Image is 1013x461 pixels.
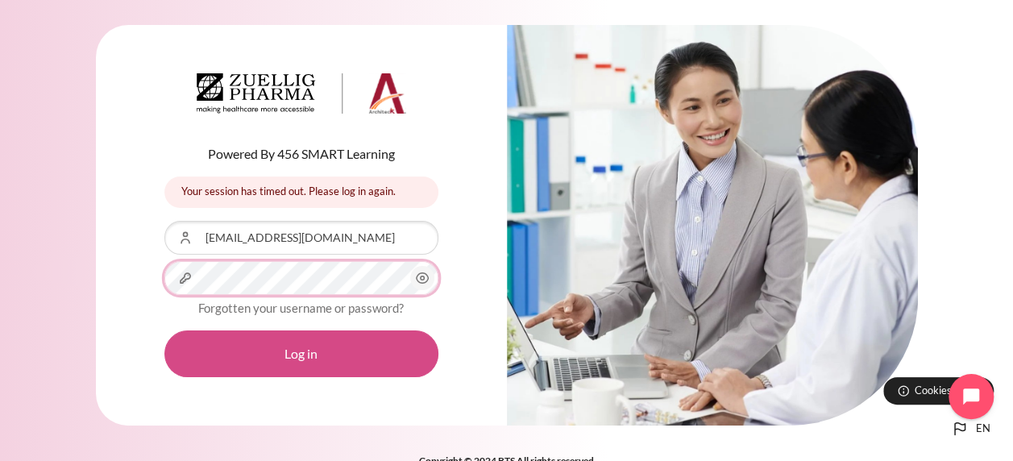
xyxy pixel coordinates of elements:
p: Powered By 456 SMART Learning [164,144,438,164]
a: Architeck [197,73,406,120]
input: Username or Email Address [164,221,438,255]
button: Cookies notice [883,377,994,405]
button: Languages [944,413,997,445]
span: en [976,421,990,437]
img: Architeck [197,73,406,114]
button: Log in [164,330,438,377]
a: Forgotten your username or password? [198,301,404,315]
div: Your session has timed out. Please log in again. [164,177,438,208]
span: Cookies notice [915,383,982,398]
